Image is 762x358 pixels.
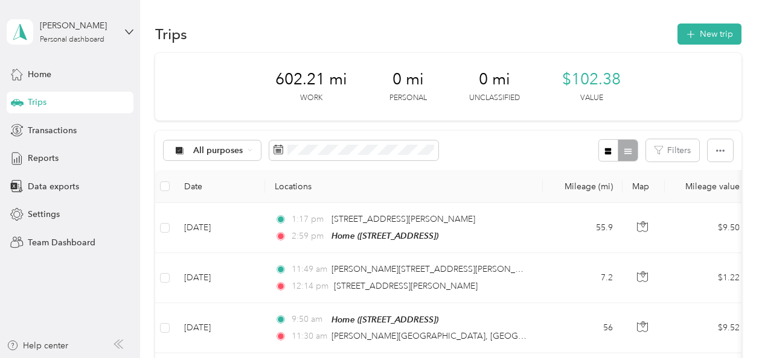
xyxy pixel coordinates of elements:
[479,70,510,89] span: 0 mi
[677,24,741,45] button: New trip
[334,281,478,291] span: [STREET_ADDRESS][PERSON_NAME]
[292,213,326,226] span: 1:17 pm
[292,313,326,326] span: 9:50 am
[174,170,265,203] th: Date
[694,290,762,358] iframe: Everlance-gr Chat Button Frame
[331,331,577,341] span: [PERSON_NAME][GEOGRAPHIC_DATA], [GEOGRAPHIC_DATA]
[174,253,265,303] td: [DATE]
[28,180,79,193] span: Data exports
[174,203,265,253] td: [DATE]
[665,303,749,353] td: $9.52
[292,330,326,343] span: 11:30 am
[543,303,623,353] td: 56
[562,70,621,89] span: $102.38
[28,152,59,165] span: Reports
[543,170,623,203] th: Mileage (mi)
[331,231,438,240] span: Home ([STREET_ADDRESS])
[28,124,77,137] span: Transactions
[665,203,749,253] td: $9.50
[300,93,322,104] p: Work
[193,146,243,155] span: All purposes
[665,253,749,303] td: $1.22
[665,170,749,203] th: Mileage value
[623,170,665,203] th: Map
[543,203,623,253] td: 55.9
[28,236,95,249] span: Team Dashboard
[292,230,326,243] span: 2:59 pm
[543,253,623,303] td: 7.2
[40,19,115,32] div: [PERSON_NAME]
[28,68,51,81] span: Home
[331,315,438,324] span: Home ([STREET_ADDRESS])
[28,208,60,221] span: Settings
[275,70,347,89] span: 602.21 mi
[331,214,475,224] span: [STREET_ADDRESS][PERSON_NAME]
[28,96,46,108] span: Trips
[392,70,424,89] span: 0 mi
[40,36,104,43] div: Personal dashboard
[389,93,427,104] p: Personal
[331,264,542,274] span: [PERSON_NAME][STREET_ADDRESS][PERSON_NAME]
[580,93,603,104] p: Value
[469,93,520,104] p: Unclassified
[155,28,187,40] h1: Trips
[292,280,328,293] span: 12:14 pm
[292,263,326,276] span: 11:49 am
[646,139,699,162] button: Filters
[265,170,543,203] th: Locations
[174,303,265,353] td: [DATE]
[7,339,68,352] button: Help center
